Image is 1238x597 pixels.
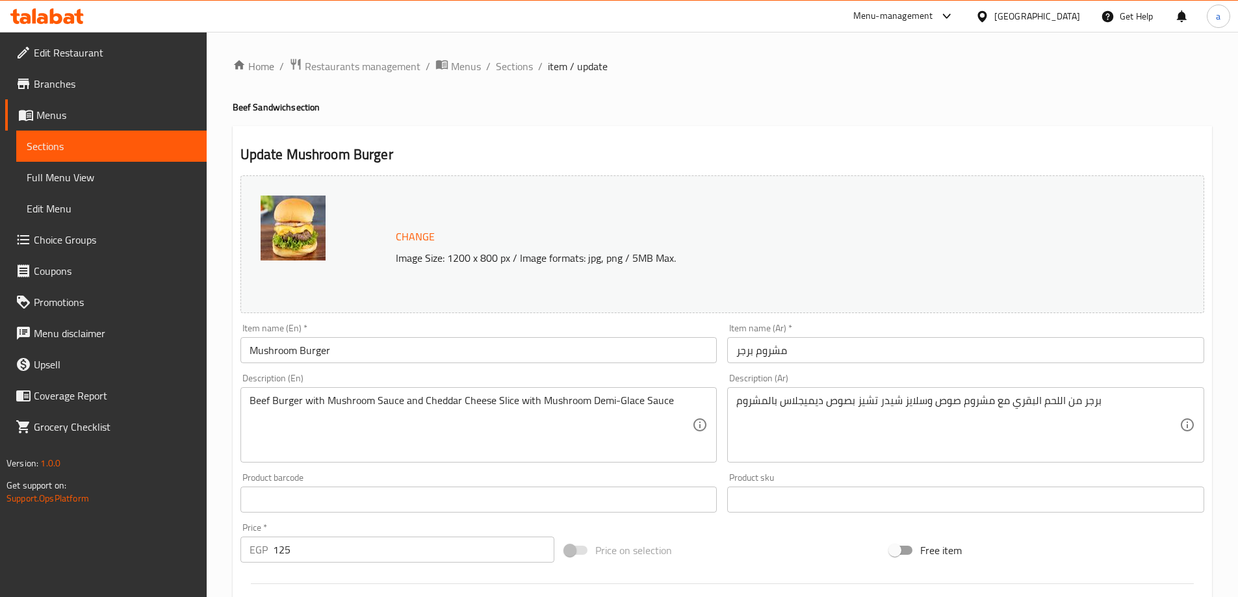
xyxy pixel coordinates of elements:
div: [GEOGRAPHIC_DATA] [994,9,1080,23]
a: Menu disclaimer [5,318,207,349]
span: Sections [27,138,196,154]
a: Home [233,58,274,74]
span: Edit Restaurant [34,45,196,60]
button: Change [391,223,440,250]
a: Support.OpsPlatform [6,490,89,507]
span: Get support on: [6,477,66,494]
a: Full Menu View [16,162,207,193]
textarea: برجر من اللحم البقري مع مشروم صوص وسلايز شيدر تشيز بصوص ديميجلاس بالمشروم [736,394,1180,456]
span: Edit Menu [27,201,196,216]
a: Edit Menu [16,193,207,224]
span: item / update [548,58,608,74]
li: / [279,58,284,74]
a: Sections [496,58,533,74]
span: Upsell [34,357,196,372]
a: Upsell [5,349,207,380]
textarea: Beef Burger with Mushroom Sauce and Cheddar Cheese Slice with Mushroom Demi-Glace Sauce [250,394,693,456]
span: Version: [6,455,38,472]
span: Price on selection [595,542,672,558]
a: Grocery Checklist [5,411,207,442]
input: Enter name Ar [727,337,1204,363]
input: Please enter product barcode [240,487,717,513]
a: Branches [5,68,207,99]
span: Menu disclaimer [34,325,196,341]
a: Sections [16,131,207,162]
a: Edit Restaurant [5,37,207,68]
span: Restaurants management [305,58,420,74]
span: Promotions [34,294,196,310]
span: Menus [36,107,196,123]
span: Coupons [34,263,196,279]
span: Change [396,227,435,246]
a: Coupons [5,255,207,286]
li: / [426,58,430,74]
li: / [486,58,491,74]
h2: Update Mushroom Burger [240,145,1204,164]
a: Promotions [5,286,207,318]
div: Menu-management [853,8,933,24]
img: %D9%85%D8%B4%D8%B1%D9%88%D9%85_%D8%A8%D8%B1%D8%AC%D8%B1638919785921768138.jpg [261,196,326,260]
span: Grocery Checklist [34,419,196,435]
li: / [538,58,543,74]
a: Choice Groups [5,224,207,255]
span: Coverage Report [34,388,196,403]
span: a [1216,9,1220,23]
span: Choice Groups [34,232,196,248]
p: Image Size: 1200 x 800 px / Image formats: jpg, png / 5MB Max. [391,250,1083,266]
a: Restaurants management [289,58,420,75]
a: Coverage Report [5,380,207,411]
span: 1.0.0 [40,455,60,472]
a: Menus [435,58,481,75]
span: Menus [451,58,481,74]
span: Full Menu View [27,170,196,185]
input: Please enter price [273,537,555,563]
input: Enter name En [240,337,717,363]
span: Branches [34,76,196,92]
span: Free item [920,542,962,558]
h4: Beef Sandwich section [233,101,1212,114]
input: Please enter product sku [727,487,1204,513]
a: Menus [5,99,207,131]
p: EGP [250,542,268,557]
nav: breadcrumb [233,58,1212,75]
